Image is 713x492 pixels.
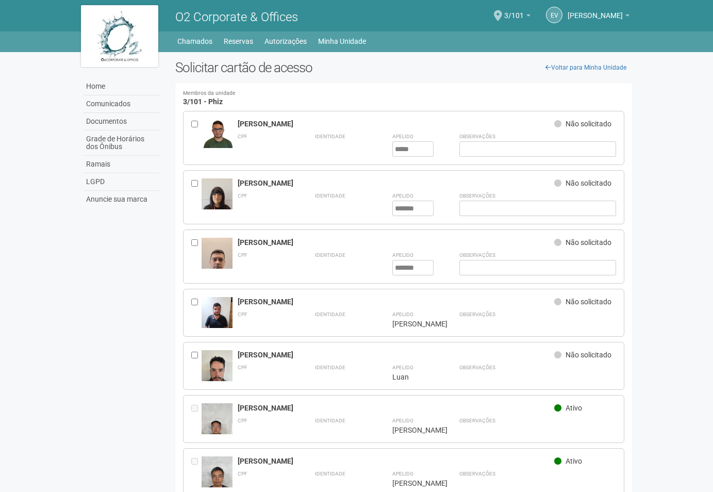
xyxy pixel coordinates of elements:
strong: Identidade [315,365,345,370]
div: Entre em contato com a Aministração para solicitar o cancelamento ou 2a via [191,456,202,488]
strong: Identidade [315,193,345,199]
strong: Observações [459,134,495,139]
a: Ramais [84,156,160,173]
strong: Observações [459,365,495,370]
div: Entre em contato com a Aministração para solicitar o cancelamento ou 2a via [191,403,202,435]
span: Não solicitado [566,120,611,128]
img: user.jpg [202,178,233,234]
strong: CPF [238,365,247,370]
strong: Apelido [392,311,413,317]
span: Eduany Vidal [568,2,623,20]
span: Não solicitado [566,179,611,187]
span: Não solicitado [566,298,611,306]
img: user.jpg [202,297,233,338]
a: [PERSON_NAME] [568,13,629,21]
a: Voltar para Minha Unidade [540,60,632,75]
span: Não solicitado [566,238,611,247]
strong: Apelido [392,365,413,370]
strong: Observações [459,193,495,199]
div: [PERSON_NAME] [238,178,555,188]
strong: CPF [238,134,247,139]
div: [PERSON_NAME] [238,403,555,413]
img: user.jpg [202,403,233,458]
strong: Identidade [315,134,345,139]
div: [PERSON_NAME] [392,479,434,488]
span: O2 Corporate & Offices [175,10,298,24]
a: Grade de Horários dos Ônibus [84,130,160,156]
a: Home [84,78,160,95]
strong: Identidade [315,252,345,258]
strong: Observações [459,252,495,258]
h2: Solicitar cartão de acesso [175,60,633,75]
div: [PERSON_NAME] [238,456,555,466]
div: [PERSON_NAME] [238,297,555,306]
strong: Apelido [392,418,413,423]
strong: Apelido [392,252,413,258]
strong: Observações [459,418,495,423]
strong: CPF [238,311,247,317]
h4: 3/101 - Phiz [183,91,625,106]
small: Membros da unidade [183,91,625,96]
div: Luan [392,372,434,382]
a: Reservas [224,34,253,48]
strong: Observações [459,311,495,317]
div: [PERSON_NAME] [238,119,555,128]
img: user.jpg [202,238,233,293]
strong: CPF [238,193,247,199]
a: Autorizações [264,34,307,48]
span: Ativo [566,404,582,412]
a: LGPD [84,173,160,191]
div: [PERSON_NAME] [392,319,434,329]
a: Chamados [177,34,212,48]
span: 3/101 [504,2,524,20]
strong: Identidade [315,311,345,317]
div: [PERSON_NAME] [238,238,555,247]
a: Comunicados [84,95,160,113]
img: logo.jpg [81,5,158,67]
a: Documentos [84,113,160,130]
span: Não solicitado [566,351,611,359]
a: EV [546,7,562,23]
a: Minha Unidade [318,34,366,48]
strong: Apelido [392,471,413,477]
strong: CPF [238,471,247,477]
a: 3/101 [504,13,530,21]
a: Anuncie sua marca [84,191,160,208]
div: [PERSON_NAME] [238,350,555,359]
img: user.jpg [202,350,233,391]
span: Ativo [566,457,582,465]
strong: Identidade [315,471,345,477]
strong: CPF [238,252,247,258]
strong: Identidade [315,418,345,423]
strong: Observações [459,471,495,477]
img: user.jpg [202,119,233,148]
div: [PERSON_NAME] [392,425,434,435]
strong: CPF [238,418,247,423]
strong: Apelido [392,193,413,199]
strong: Apelido [392,134,413,139]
